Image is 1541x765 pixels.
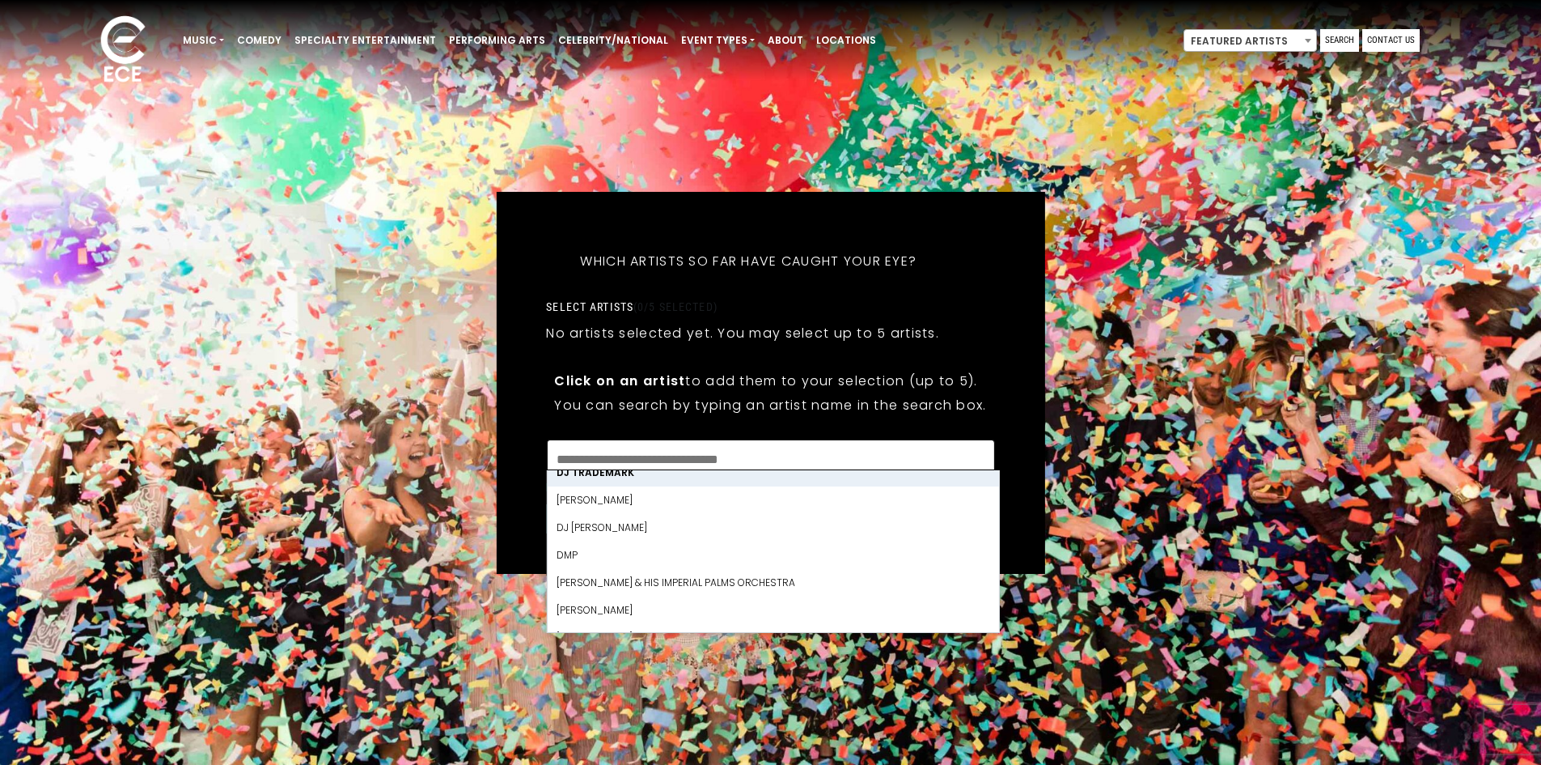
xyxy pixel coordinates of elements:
a: Celebrity/National [552,27,675,54]
span: (0/5 selected) [633,300,718,313]
strong: Click on an artist [554,372,685,390]
a: Contact Us [1362,29,1420,52]
p: You can search by typing an artist name in the search box. [554,395,986,415]
li: DJ Trademark [547,459,998,487]
a: Search [1320,29,1359,52]
a: Music [176,27,231,54]
li: DMP [547,542,998,569]
a: Specialty Entertainment [288,27,442,54]
span: Featured Artists [1183,29,1317,52]
a: Performing Arts [442,27,552,54]
a: About [761,27,810,54]
span: Featured Artists [1184,30,1316,53]
a: Comedy [231,27,288,54]
li: [PERSON_NAME] [547,487,998,514]
a: Locations [810,27,883,54]
p: No artists selected yet. You may select up to 5 artists. [546,323,939,343]
a: Event Types [675,27,761,54]
li: [PERSON_NAME] Impersonator [547,624,998,652]
h5: Which artists so far have caught your eye? [546,232,950,291]
li: [PERSON_NAME] [547,597,998,624]
img: ece_new_logo_whitev2-1.png [83,11,163,90]
p: to add them to your selection (up to 5). [554,371,986,391]
li: [PERSON_NAME] & His Imperial Palms Orchestra [547,569,998,597]
li: DJ [PERSON_NAME] [547,514,998,542]
label: Select artists [546,300,717,314]
textarea: Search [557,450,984,465]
